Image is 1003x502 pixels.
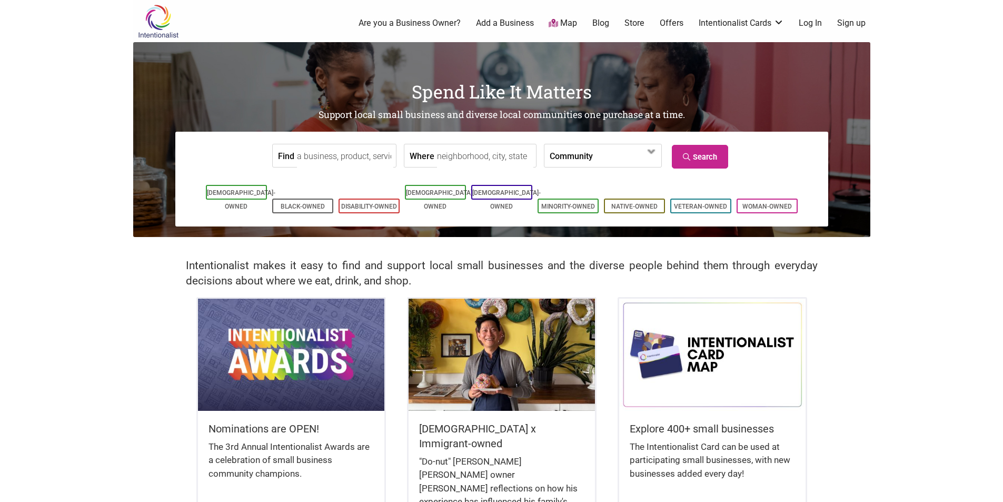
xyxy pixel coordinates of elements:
[630,440,795,491] div: The Intentionalist Card can be used at participating small businesses, with new businesses added ...
[742,203,792,210] a: Woman-Owned
[672,145,728,169] a: Search
[409,299,595,410] img: King Donuts - Hong Chhuor
[437,144,533,168] input: neighborhood, city, state
[619,299,806,410] img: Intentionalist Card Map
[207,189,275,210] a: [DEMOGRAPHIC_DATA]-Owned
[550,144,593,167] label: Community
[660,17,683,29] a: Offers
[208,421,374,436] h5: Nominations are OPEN!
[281,203,325,210] a: Black-Owned
[133,109,870,122] h2: Support local small business and diverse local communities one purchase at a time.
[410,144,434,167] label: Where
[624,17,644,29] a: Store
[611,203,658,210] a: Native-Owned
[699,17,784,29] a: Intentionalist Cards
[476,17,534,29] a: Add a Business
[208,440,374,491] div: The 3rd Annual Intentionalist Awards are a celebration of small business community champions.
[133,79,870,104] h1: Spend Like It Matters
[541,203,595,210] a: Minority-Owned
[837,17,866,29] a: Sign up
[630,421,795,436] h5: Explore 400+ small businesses
[186,258,818,289] h2: Intentionalist makes it easy to find and support local small businesses and the diverse people be...
[359,17,461,29] a: Are you a Business Owner?
[341,203,397,210] a: Disability-Owned
[592,17,609,29] a: Blog
[297,144,393,168] input: a business, product, service
[133,4,183,38] img: Intentionalist
[674,203,727,210] a: Veteran-Owned
[549,17,577,29] a: Map
[419,421,584,451] h5: [DEMOGRAPHIC_DATA] x Immigrant-owned
[406,189,474,210] a: [DEMOGRAPHIC_DATA]-Owned
[278,144,294,167] label: Find
[198,299,384,410] img: Intentionalist Awards
[472,189,541,210] a: [DEMOGRAPHIC_DATA]-Owned
[799,17,822,29] a: Log In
